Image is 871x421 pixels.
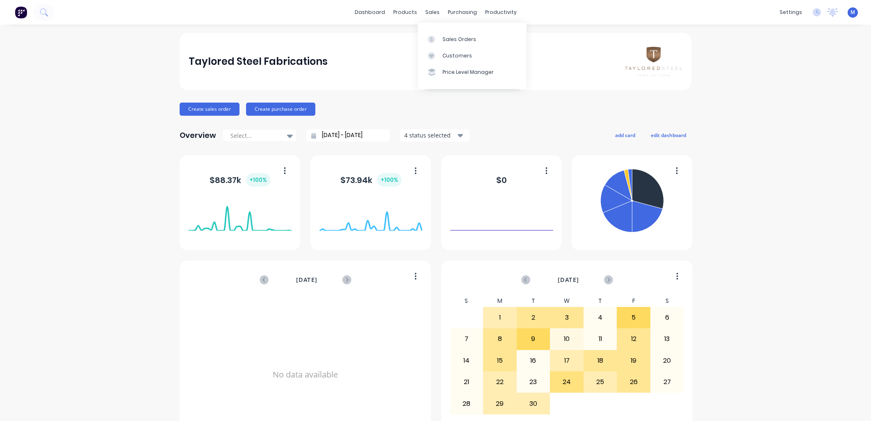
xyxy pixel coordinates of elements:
[450,393,483,414] div: 28
[351,6,389,18] a: dashboard
[650,295,684,307] div: S
[442,69,494,76] div: Price Level Manager
[775,6,806,18] div: settings
[550,329,583,349] div: 10
[625,47,682,76] img: Taylored Steel Fabrications
[517,372,550,392] div: 23
[483,350,516,371] div: 15
[617,329,650,349] div: 12
[584,372,617,392] div: 25
[444,6,481,18] div: purchasing
[180,127,216,144] div: Overview
[404,131,456,140] div: 4 status selected
[517,393,550,414] div: 30
[450,295,483,307] div: S
[550,295,584,307] div: W
[450,329,483,349] div: 7
[517,350,550,371] div: 16
[850,9,855,16] span: M
[651,350,684,371] div: 20
[617,372,650,392] div: 26
[418,31,527,47] a: Sales Orders
[617,307,650,328] div: 5
[421,6,444,18] div: sales
[584,329,617,349] div: 11
[418,48,527,64] a: Customers
[645,130,691,140] button: edit dashboard
[483,329,516,349] div: 8
[450,350,483,371] div: 14
[442,36,476,43] div: Sales Orders
[517,307,550,328] div: 2
[483,393,516,414] div: 29
[651,307,684,328] div: 6
[210,173,270,187] div: $ 88.37k
[15,6,27,18] img: Factory
[246,103,315,116] button: Create purchase order
[584,295,617,307] div: T
[340,173,401,187] div: $ 73.94k
[617,295,650,307] div: F
[377,173,401,187] div: + 100 %
[483,295,517,307] div: M
[180,103,239,116] button: Create sales order
[450,372,483,392] div: 21
[400,129,470,142] button: 4 status selected
[584,307,617,328] div: 4
[389,6,421,18] div: products
[517,295,550,307] div: T
[189,53,328,70] div: Taylored Steel Fabrications
[550,350,583,371] div: 17
[550,372,583,392] div: 24
[584,350,617,371] div: 18
[558,275,579,284] span: [DATE]
[481,6,521,18] div: productivity
[617,350,650,371] div: 19
[483,372,516,392] div: 22
[442,52,472,59] div: Customers
[651,329,684,349] div: 13
[296,275,317,284] span: [DATE]
[517,329,550,349] div: 9
[483,307,516,328] div: 1
[610,130,641,140] button: add card
[246,173,270,187] div: + 100 %
[418,64,527,80] a: Price Level Manager
[651,372,684,392] div: 27
[550,307,583,328] div: 3
[496,174,507,186] div: $ 0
